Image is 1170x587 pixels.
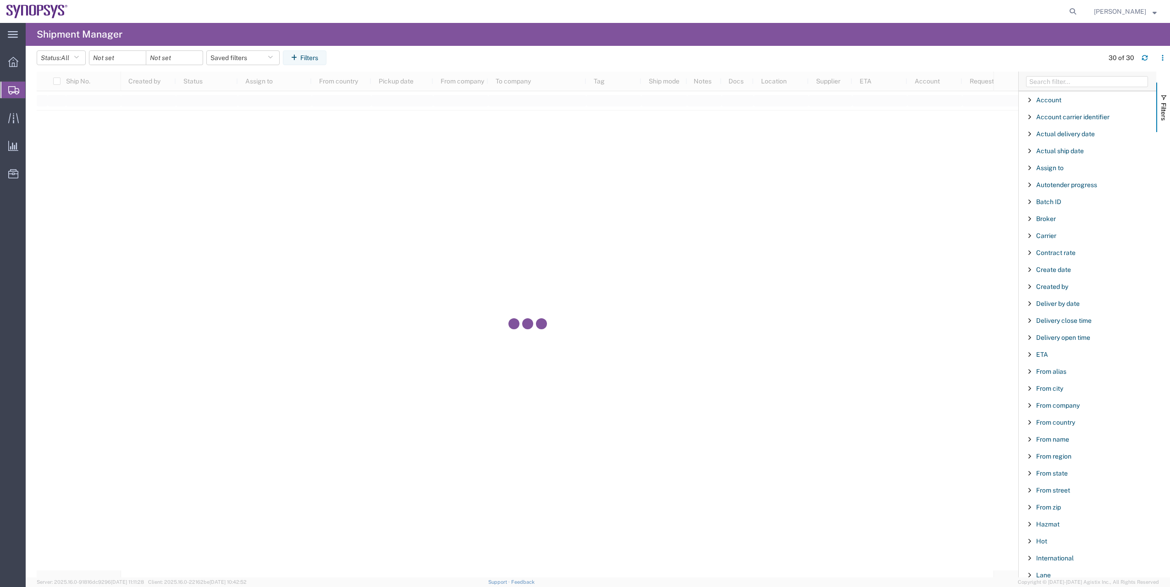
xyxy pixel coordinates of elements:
[1036,300,1080,307] span: Deliver by date
[89,51,146,65] input: Not set
[1036,334,1090,341] span: Delivery open time
[1160,103,1167,121] span: Filters
[206,50,280,65] button: Saved filters
[37,579,144,585] span: Server: 2025.16.0-91816dc9296
[146,51,203,65] input: Not set
[1036,470,1068,477] span: From state
[1036,130,1095,138] span: Actual delivery date
[1036,402,1080,409] span: From company
[1036,351,1048,358] span: ETA
[1036,504,1061,511] span: From zip
[1036,215,1056,222] span: Broker
[1036,232,1056,239] span: Carrier
[488,579,511,585] a: Support
[283,50,326,65] button: Filters
[1036,537,1047,545] span: Hot
[111,579,144,585] span: [DATE] 11:11:28
[1036,521,1060,528] span: Hazmat
[1036,385,1063,392] span: From city
[1109,53,1134,63] div: 30 of 30
[61,54,69,61] span: All
[1036,571,1051,579] span: Lane
[1094,6,1146,17] span: Rachelle Varela
[148,579,247,585] span: Client: 2025.16.0-22162be
[1036,147,1084,155] span: Actual ship date
[1036,436,1069,443] span: From name
[1036,96,1061,104] span: Account
[1036,249,1076,256] span: Contract rate
[37,50,86,65] button: Status:All
[1036,419,1075,426] span: From country
[1036,181,1097,188] span: Autotender progress
[1036,487,1070,494] span: From street
[1036,554,1074,562] span: International
[511,579,535,585] a: Feedback
[1036,317,1092,324] span: Delivery close time
[1036,164,1064,172] span: Assign to
[1093,6,1157,17] button: [PERSON_NAME]
[210,579,247,585] span: [DATE] 10:42:52
[1036,198,1061,205] span: Batch ID
[1018,578,1159,586] span: Copyright © [DATE]-[DATE] Agistix Inc., All Rights Reserved
[1036,368,1066,375] span: From alias
[1036,283,1068,290] span: Created by
[1036,113,1109,121] span: Account carrier identifier
[6,5,68,18] img: logo
[1036,266,1071,273] span: Create date
[1019,91,1156,577] div: Filter List 66 Filters
[1036,453,1071,460] span: From region
[1026,76,1148,87] input: Filter Columns Input
[37,23,122,46] h4: Shipment Manager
